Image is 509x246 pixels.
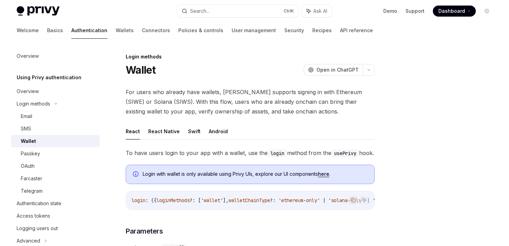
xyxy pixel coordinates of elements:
span: ' | ' [317,197,331,203]
a: Welcome [17,22,39,39]
span: login [132,197,145,203]
a: Demo [383,8,397,15]
div: Logging users out [17,224,58,233]
div: Login methods [126,53,375,60]
a: Security [284,22,304,39]
a: Telegram [11,185,100,197]
div: Overview [17,87,39,95]
a: API reference [340,22,373,39]
a: Overview [11,50,100,62]
button: React Native [148,123,180,139]
code: usePrivy [331,149,359,157]
a: here [318,171,329,177]
a: Support [405,8,425,15]
a: Authentication state [11,197,100,210]
span: ?: [' [190,197,204,203]
button: Ask AI [360,195,369,204]
div: SMS [21,125,31,133]
a: Wallets [116,22,134,39]
span: only [306,197,317,203]
a: Basics [47,22,63,39]
span: - [348,197,350,203]
div: Passkey [21,149,40,158]
span: walletChainType [229,197,270,203]
span: Ctrl K [284,8,294,14]
img: light logo [17,6,60,16]
span: - [303,197,306,203]
span: ethereum [281,197,303,203]
a: Recipes [312,22,332,39]
span: solana [331,197,348,203]
button: React [126,123,140,139]
span: To have users login to your app with a wallet, use the method from the hook. [126,148,375,158]
div: Access tokens [17,212,50,220]
a: Passkey [11,147,100,160]
span: '], [220,197,229,203]
span: loginMethods [157,197,190,203]
h1: Wallet [126,64,156,76]
button: Swift [188,123,200,139]
span: Login with wallet is only available using Privy UIs, explore our UI components . [143,171,367,177]
h5: Using Privy authentication [17,73,81,82]
button: Open in ChatGPT [304,64,363,76]
a: Access tokens [11,210,100,222]
span: : ({ [145,197,157,203]
span: wallet [204,197,220,203]
button: Ask AI [302,5,332,17]
button: Copy the contents from the code block [349,195,358,204]
a: Connectors [142,22,170,39]
a: Overview [11,85,100,98]
div: Telegram [21,187,43,195]
a: Farcaster [11,172,100,185]
div: Authentication state [17,199,61,208]
div: Wallet [21,137,36,145]
div: Overview [17,52,39,60]
a: SMS [11,122,100,135]
span: Ask AI [313,8,327,15]
span: Parameters [126,226,163,236]
a: User management [232,22,276,39]
div: Advanced [17,237,40,245]
a: Wallet [11,135,100,147]
a: Policies & controls [178,22,223,39]
svg: Info [133,171,140,178]
a: Email [11,110,100,122]
button: Search...CtrlK [177,5,298,17]
span: For users who already have wallets, [PERSON_NAME] supports signing in with Ethereum (SIWE) or Sol... [126,87,375,116]
div: Search... [190,7,209,15]
a: Dashboard [433,6,476,17]
div: Farcaster [21,174,42,183]
code: login [268,149,287,157]
a: Authentication [71,22,107,39]
button: Android [209,123,228,139]
div: Login methods [17,100,50,108]
div: Email [21,112,32,120]
span: ?: ' [270,197,281,203]
span: Dashboard [438,8,465,15]
a: Logging users out [11,222,100,235]
span: Open in ChatGPT [316,66,359,73]
div: OAuth [21,162,35,170]
a: OAuth [11,160,100,172]
button: Toggle dark mode [481,6,492,17]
